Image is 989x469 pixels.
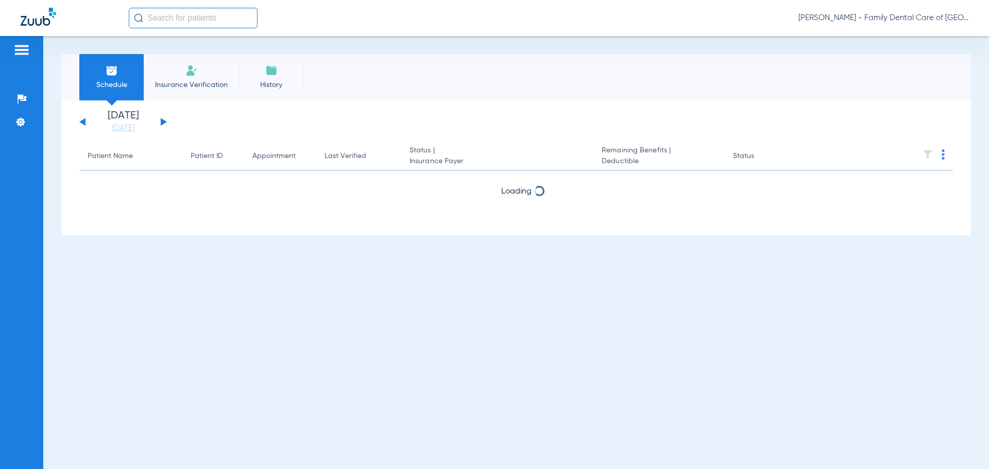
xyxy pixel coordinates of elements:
[252,151,296,162] div: Appointment
[501,187,532,196] span: Loading
[593,142,724,171] th: Remaining Benefits |
[134,13,143,23] img: Search Icon
[88,151,174,162] div: Patient Name
[13,44,30,56] img: hamburger-icon
[247,80,296,90] span: History
[325,151,393,162] div: Last Verified
[92,123,154,133] a: [DATE]
[151,80,231,90] span: Insurance Verification
[21,8,56,26] img: Zuub Logo
[191,151,236,162] div: Patient ID
[129,8,258,28] input: Search for patients
[325,151,366,162] div: Last Verified
[252,151,308,162] div: Appointment
[923,149,933,160] img: filter.svg
[185,64,198,77] img: Manual Insurance Verification
[191,151,223,162] div: Patient ID
[942,149,945,160] img: group-dot-blue.svg
[401,142,593,171] th: Status |
[92,111,154,133] li: [DATE]
[602,156,716,167] span: Deductible
[88,151,133,162] div: Patient Name
[410,156,585,167] span: Insurance Payer
[87,80,136,90] span: Schedule
[265,64,278,77] img: History
[798,13,968,23] span: [PERSON_NAME] - Family Dental Care of [GEOGRAPHIC_DATA]
[725,142,794,171] th: Status
[106,64,118,77] img: Schedule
